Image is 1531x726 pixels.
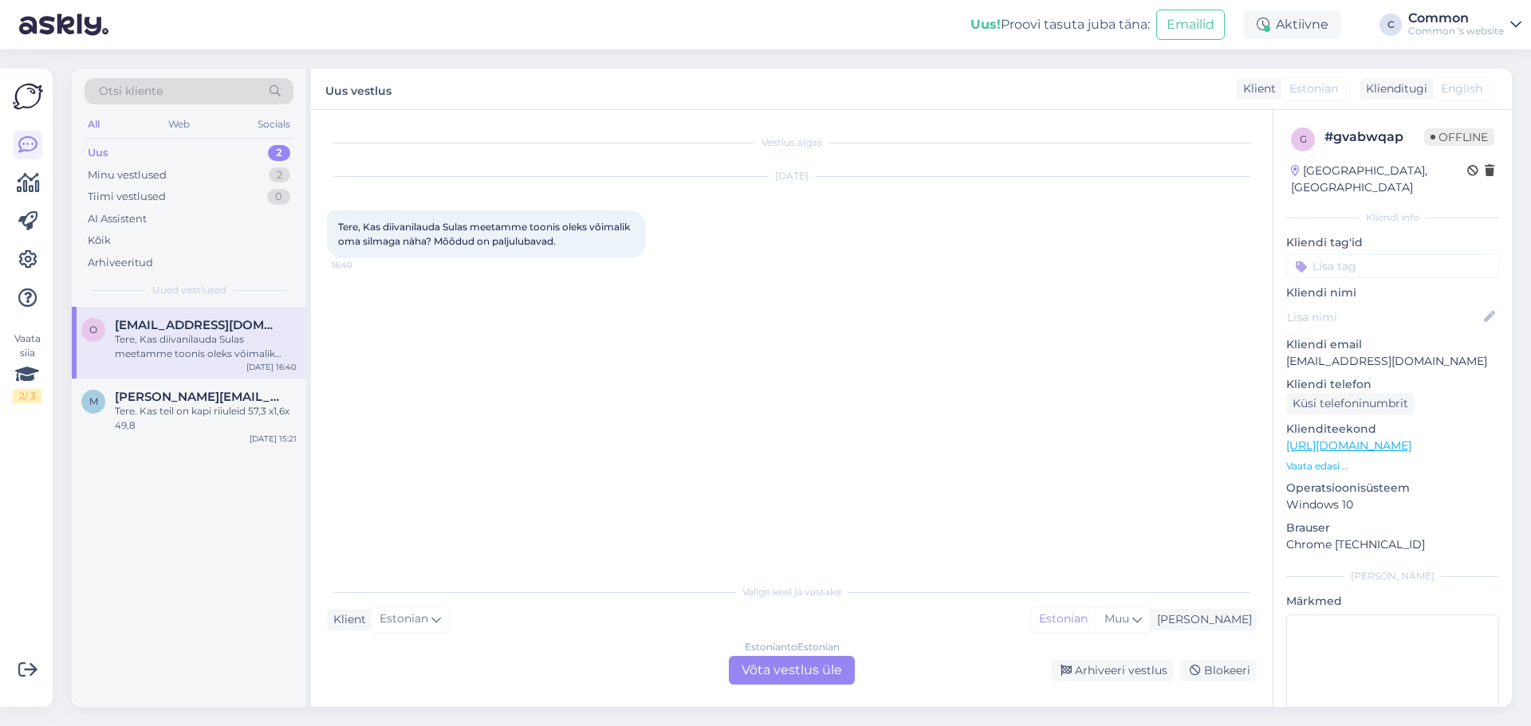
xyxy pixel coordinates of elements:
div: [DATE] 15:21 [250,433,297,445]
p: Vaata edasi ... [1286,459,1499,473]
span: English [1441,80,1482,97]
div: Common 's website [1408,25,1504,37]
span: oliversassi35@gmail.com [115,318,281,332]
div: 0 [267,189,290,205]
p: Chrome [TECHNICAL_ID] [1286,536,1499,553]
div: Arhiveeritud [88,255,153,271]
div: [DATE] 16:40 [246,361,297,373]
div: C [1379,14,1402,36]
p: [EMAIL_ADDRESS][DOMAIN_NAME] [1286,353,1499,370]
div: Uus [88,145,108,161]
div: Klienditugi [1360,80,1427,97]
div: Kliendi info [1286,210,1499,225]
div: [GEOGRAPHIC_DATA], [GEOGRAPHIC_DATA] [1291,163,1467,196]
div: Web [165,114,193,135]
div: All [85,114,103,135]
span: Tere, Kas diivanilauda Sulas meetamme toonis oleks võimalik oma silmaga näha? Mõõdud on paljuluba... [338,221,632,247]
b: Uus! [970,17,1001,32]
a: CommonCommon 's website [1408,12,1521,37]
span: marianne.aasmae@gmail.com [115,390,281,404]
div: Vestlus algas [327,135,1257,150]
div: Blokeeri [1180,660,1257,681]
div: # gvabwqap [1324,128,1424,147]
div: Valige keel ja vastake [327,585,1257,599]
div: Minu vestlused [88,167,167,183]
div: Arhiveeri vestlus [1051,660,1174,681]
p: Kliendi tag'id [1286,234,1499,251]
span: o [89,324,97,336]
a: [URL][DOMAIN_NAME] [1286,438,1411,453]
span: g [1300,133,1307,145]
span: m [89,395,98,407]
div: Küsi telefoninumbrit [1286,393,1415,414]
div: [DATE] [327,169,1257,183]
div: Tiimi vestlused [88,189,166,205]
div: [PERSON_NAME] [1151,611,1252,628]
p: Kliendi nimi [1286,285,1499,301]
div: 2 [269,167,290,183]
label: Uus vestlus [325,78,392,100]
div: Aktiivne [1244,10,1341,39]
div: Võta vestlus üle [729,656,855,685]
img: Askly Logo [13,81,43,112]
div: 2 [268,145,290,161]
div: Tere, Kas diivanilauda Sulas meetamme toonis oleks võimalik oma silmaga näha? Mõõdud on paljuluba... [115,332,297,361]
div: AI Assistent [88,211,147,227]
p: Operatsioonisüsteem [1286,480,1499,496]
div: Socials [254,114,293,135]
p: Kliendi email [1286,336,1499,353]
span: Otsi kliente [99,83,163,100]
div: Kõik [88,233,111,249]
input: Lisa tag [1286,254,1499,278]
p: Windows 10 [1286,496,1499,513]
div: Tere. Kas teil on kapi riiuleid 57,3 x1,6x 49,8 [115,404,297,433]
span: Estonian [380,610,428,628]
div: Proovi tasuta juba täna: [970,15,1150,34]
div: [PERSON_NAME] [1286,569,1499,583]
p: Klienditeekond [1286,421,1499,438]
span: 16:40 [332,259,392,271]
div: Klient [327,611,366,628]
div: Klient [1237,80,1276,97]
span: Muu [1104,611,1129,626]
span: Uued vestlused [152,283,226,297]
div: Estonian [1031,607,1096,631]
p: Kliendi telefon [1286,376,1499,393]
span: Offline [1424,128,1494,146]
div: Vaata siia [13,332,41,403]
div: Common [1408,12,1504,25]
button: Emailid [1156,10,1225,40]
p: Brauser [1286,520,1499,536]
span: Estonian [1289,80,1338,97]
div: Estonian to Estonian [745,640,840,654]
div: 2 / 3 [13,389,41,403]
p: Märkmed [1286,593,1499,610]
input: Lisa nimi [1287,308,1481,326]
